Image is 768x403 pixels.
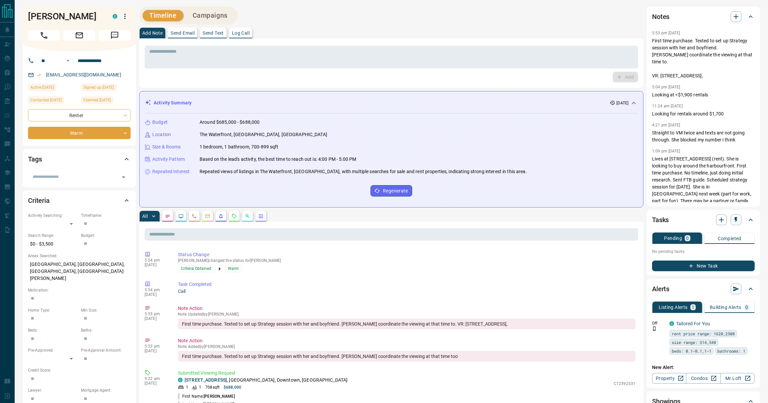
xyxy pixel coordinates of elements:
[228,265,239,272] span: Warm
[659,305,688,310] p: Listing Alerts
[152,131,171,138] p: Location
[83,97,111,103] span: Claimed [DATE]
[652,149,680,153] p: 1:09 pm [DATE]
[652,281,755,297] div: Alerts
[178,251,635,258] p: Status Change
[152,168,190,175] p: Repeated Interest
[28,259,131,284] p: [GEOGRAPHIC_DATA], [GEOGRAPHIC_DATA], [GEOGRAPHIC_DATA], [GEOGRAPHIC_DATA][PERSON_NAME]
[186,384,188,390] p: 1
[28,154,42,164] h2: Tags
[652,9,755,25] div: Notes
[28,367,131,373] p: Credit Score:
[99,30,131,41] span: Message
[652,215,669,225] h2: Tasks
[145,292,168,297] p: [DATE]
[200,168,527,175] p: Repeated views of listings in The Waterfront, [GEOGRAPHIC_DATA], with multiple searches for sale ...
[119,172,128,182] button: Open
[720,373,755,384] a: Mr.Loft
[63,30,95,41] span: Email
[28,109,131,121] div: Renter
[686,236,689,241] p: 0
[28,192,131,209] div: Criteria
[192,214,197,219] svg: Calls
[652,364,755,371] p: New Alert:
[672,330,735,337] span: rent price range: 1620,2508
[652,31,680,35] p: 5:53 pm [DATE]
[178,351,635,362] div: First time purchase. Texted to set up Strategy session with her and boyfriend. [PERSON_NAME] coor...
[232,31,250,35] p: Log Call
[81,327,131,333] p: Baths:
[652,326,657,331] svg: Push Notification Only
[692,305,694,310] p: 1
[676,321,710,326] a: Tailored For You
[165,214,170,219] svg: Notes
[652,284,669,294] h2: Alerts
[200,131,327,138] p: The Waterfront, [GEOGRAPHIC_DATA], [GEOGRAPHIC_DATA]
[178,393,235,399] p: First Name:
[203,31,224,35] p: Send Text
[178,344,635,349] p: Note Added by [PERSON_NAME]
[652,261,755,271] button: New Task
[145,288,168,292] p: 5:54 pm
[616,100,628,106] p: [DATE]
[28,195,50,206] h2: Criteria
[28,30,60,41] span: Call
[152,119,168,126] p: Budget
[81,213,131,219] p: Timeframe:
[652,373,686,384] a: Property
[200,119,260,126] p: Around $685,000 - $688,000
[371,185,412,196] button: Regenerate
[652,104,683,108] p: 11:24 am [DATE]
[672,339,716,346] span: size range: 314,548
[143,10,183,21] button: Timeline
[30,84,54,91] span: Active [DATE]
[81,96,131,106] div: Tue Jun 27 2023
[28,11,103,22] h1: [PERSON_NAME]
[224,384,241,390] p: $688,000
[686,373,720,384] a: Condos
[258,214,264,219] svg: Agent Actions
[185,377,227,383] a: [STREET_ADDRESS]
[232,214,237,219] svg: Requests
[83,84,114,91] span: Signed up [DATE]
[218,214,224,219] svg: Listing Alerts
[652,85,680,89] p: 5:04 pm [DATE]
[664,236,682,241] p: Pending
[81,387,131,393] p: Mortgage Agent:
[178,305,635,312] p: Note Action
[37,73,41,77] svg: Email Verified
[145,316,168,321] p: [DATE]
[28,387,78,393] p: Lawyer:
[113,14,117,19] div: condos.ca
[652,37,755,79] p: First time purchase. Texted to set up Strategy session with her and boyfriend. [PERSON_NAME] coor...
[28,213,78,219] p: Actively Searching:
[652,91,755,98] p: Looking at <$1,900 rentals
[186,10,234,21] button: Campaigns
[81,347,131,353] p: Pre-Approval Amount:
[28,253,131,259] p: Areas Searched:
[178,378,183,382] div: condos.ca
[28,84,78,93] div: Wed Sep 10 2025
[145,258,168,263] p: 5:54 pm
[178,258,635,263] p: [PERSON_NAME] changed the status for [PERSON_NAME]
[171,31,195,35] p: Send Email
[652,320,665,326] p: Off
[652,11,669,22] h2: Notes
[200,143,279,150] p: 1 bedroom, 1 bathroom, 700-899 sqft
[28,127,131,139] div: Warm
[205,384,220,390] p: 708 sqft
[652,110,755,117] p: Looking for rentals around $1,700
[178,281,635,288] p: Task Completed
[200,156,356,163] p: Based on the lead's activity, the best time to reach out is: 4:00 PM - 5:00 PM
[28,347,78,353] p: Pre-Approved:
[28,287,131,293] p: Motivation:
[28,233,78,239] p: Search Range:
[178,214,184,219] svg: Lead Browsing Activity
[81,307,131,313] p: Min Size:
[199,384,201,390] p: 1
[672,348,711,354] span: beds: 0.1-0.1,1-1
[652,123,680,127] p: 4:21 pm [DATE]
[745,305,748,310] p: 0
[142,214,148,219] p: All
[204,394,235,399] span: [PERSON_NAME]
